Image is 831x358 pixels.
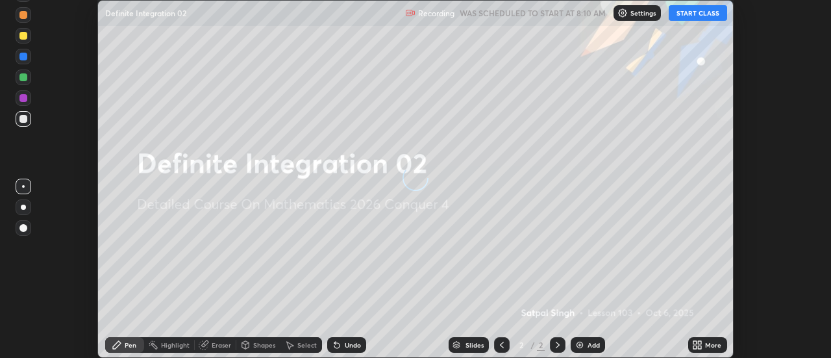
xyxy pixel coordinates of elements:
div: Slides [465,342,484,348]
div: / [530,341,534,349]
h5: WAS SCHEDULED TO START AT 8:10 AM [460,7,606,19]
img: class-settings-icons [617,8,628,18]
p: Settings [630,10,656,16]
img: recording.375f2c34.svg [405,8,415,18]
div: Add [588,342,600,348]
div: 2 [515,341,528,349]
p: Definite Integration 02 [105,8,186,18]
div: Undo [345,342,361,348]
div: Pen [125,342,136,348]
div: Select [297,342,317,348]
div: Eraser [212,342,231,348]
div: Shapes [253,342,275,348]
p: Recording [418,8,454,18]
button: START CLASS [669,5,727,21]
div: More [705,342,721,348]
div: 2 [537,339,545,351]
img: add-slide-button [575,340,585,350]
div: Highlight [161,342,190,348]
